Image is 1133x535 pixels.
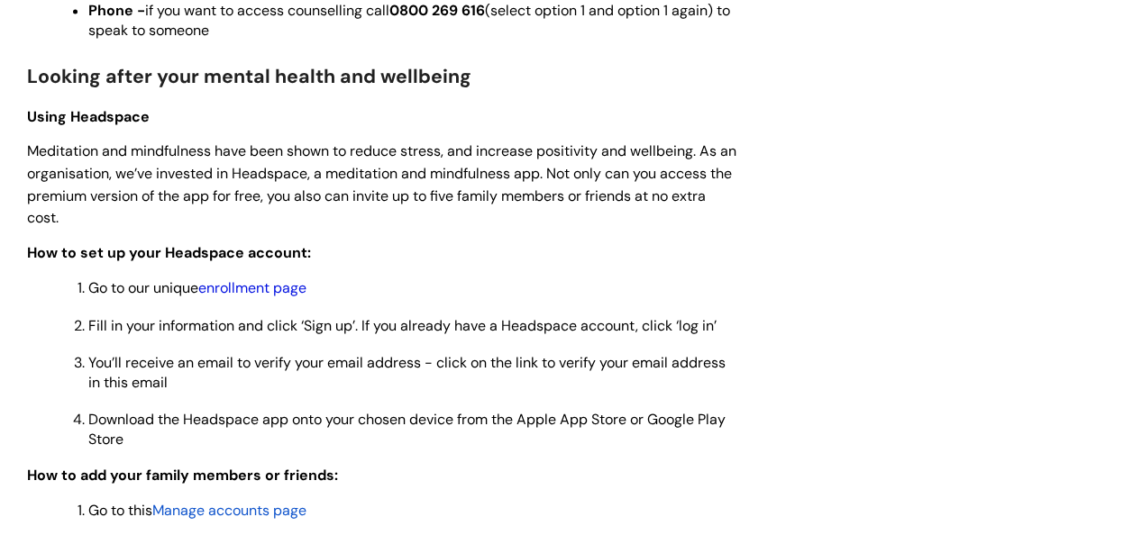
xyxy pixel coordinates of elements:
[27,141,736,227] span: Meditation and mindfulness have been shown to reduce stress, and increase positivity and wellbein...
[389,1,485,20] strong: 0800 269 616
[88,1,730,40] span: if you want to access counselling call (select option 1 and option 1 again) to speak to someone
[88,1,145,20] strong: Phone -
[88,500,152,519] span: Go to this
[27,465,338,484] span: How to add your family members or friends:
[88,409,726,448] span: Download the Headspace app onto your chosen device from the Apple App Store or Google Play Store
[88,352,726,391] span: You’ll receive an email to verify your email address - click on the link to verify your email add...
[198,278,306,297] a: enrollment page
[27,64,471,89] span: Looking after your mental health and wellbeing
[88,278,306,297] span: Go to our unique
[152,500,306,519] a: Manage accounts page
[27,243,311,262] span: How to set up your Headspace account:
[88,315,717,334] span: Fill in your information and click ‘Sign up’. If you already have a Headspace account, click ‘log...
[27,107,150,126] span: Using Headspace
